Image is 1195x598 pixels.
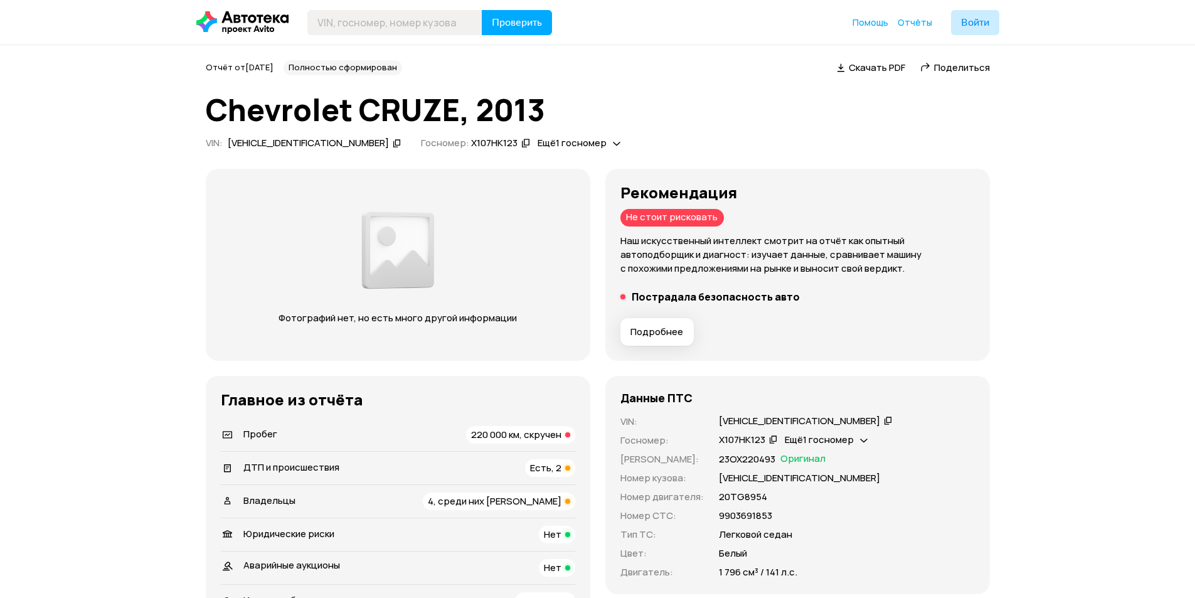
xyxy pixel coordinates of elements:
span: Ещё 1 госномер [538,136,607,149]
p: [PERSON_NAME] : [620,452,704,466]
span: Поделиться [934,61,990,74]
span: Есть, 2 [530,461,561,474]
h4: Данные ПТС [620,391,693,405]
span: Скачать PDF [849,61,905,74]
p: Номер двигателя : [620,490,704,504]
button: Подробнее [620,318,694,346]
span: Оригинал [780,452,826,466]
input: VIN, госномер, номер кузова [307,10,482,35]
span: Отчёт от [DATE] [206,61,274,73]
p: Белый [719,547,747,560]
a: Поделиться [920,61,990,74]
span: Нет [544,528,561,541]
span: Проверить [492,18,542,28]
span: ДТП и происшествия [243,461,339,474]
p: 1 796 см³ / 141 л.с. [719,565,797,579]
span: Ещё 1 госномер [785,433,854,446]
div: [VEHICLE_IDENTIFICATION_NUMBER] [719,415,880,428]
span: Юридические риски [243,527,334,540]
p: 20ТG8954 [719,490,767,504]
img: d89e54fb62fcf1f0.png [358,205,437,296]
span: Госномер: [421,136,469,149]
span: Нет [544,561,561,574]
h5: Пострадала безопасность авто [632,291,800,303]
p: Тип ТС : [620,528,704,542]
span: Отчёты [898,16,932,28]
p: Двигатель : [620,565,704,579]
a: Скачать PDF [837,61,905,74]
a: Помощь [852,16,888,29]
p: Легковой седан [719,528,792,542]
span: Владельцы [243,494,295,507]
div: Х107НК123 [719,434,765,447]
span: 220 000 км, скручен [471,428,561,441]
a: Отчёты [898,16,932,29]
h3: Главное из отчёта [221,391,575,408]
span: VIN : [206,136,223,149]
h1: Chevrolet CRUZE, 2013 [206,93,990,127]
p: VIN : [620,415,704,429]
p: Наш искусственный интеллект смотрит на отчёт как опытный автоподборщик и диагност: изучает данные... [620,234,975,275]
span: Помощь [852,16,888,28]
span: Войти [961,18,989,28]
div: Полностью сформирован [284,60,402,75]
p: Номер кузова : [620,471,704,485]
div: [VEHICLE_IDENTIFICATION_NUMBER] [228,137,389,150]
p: [VEHICLE_IDENTIFICATION_NUMBER] [719,471,880,485]
p: Фотографий нет, но есть много другой информации [267,311,529,325]
span: 4, среди них [PERSON_NAME] [428,494,561,508]
p: Госномер : [620,434,704,447]
span: Аварийные аукционы [243,558,340,572]
span: Подробнее [630,326,683,338]
div: Не стоит рисковать [620,209,724,227]
button: Проверить [482,10,552,35]
p: Номер СТС : [620,509,704,523]
h3: Рекомендация [620,184,975,201]
p: 9903691853 [719,509,772,523]
div: Х107НК123 [471,137,518,150]
p: Цвет : [620,547,704,560]
p: 23ОХ220493 [719,452,775,466]
button: Войти [951,10,999,35]
span: Пробег [243,427,277,440]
